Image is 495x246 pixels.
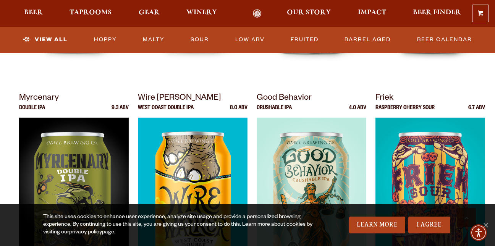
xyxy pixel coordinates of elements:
a: Odell Home [243,9,271,18]
a: Gear [134,9,165,18]
p: Raspberry Cherry Sour [375,105,435,118]
a: Winery [181,9,222,18]
p: Good Behavior [257,92,366,105]
p: West Coast Double IPA [138,105,194,118]
p: Myrcenary [19,92,129,105]
p: Crushable IPA [257,105,292,118]
a: Sour [188,31,212,49]
span: Taprooms [70,10,112,16]
a: privacy policy [69,230,102,236]
span: Impact [358,10,386,16]
a: Malty [140,31,168,49]
p: Double IPA [19,105,45,118]
a: Low ABV [232,31,268,49]
p: 4.0 ABV [349,105,366,118]
a: View All [20,31,71,49]
a: Hoppy [91,31,120,49]
div: Accessibility Menu [470,224,487,241]
p: 8.0 ABV [230,105,247,118]
a: Our Story [282,9,336,18]
a: Beer Calendar [414,31,475,49]
div: This site uses cookies to enhance user experience, analyze site usage and provide a personalized ... [43,214,317,236]
p: 6.7 ABV [468,105,485,118]
p: Friek [375,92,485,105]
p: 9.3 ABV [112,105,129,118]
a: Beer Finder [408,9,466,18]
span: Our Story [287,10,331,16]
span: Winery [186,10,217,16]
a: Beer [19,9,48,18]
span: Beer [24,10,43,16]
a: Barrel Aged [341,31,394,49]
a: Fruited [288,31,322,49]
span: Beer Finder [413,10,461,16]
a: I Agree [408,217,450,233]
a: Learn More [349,217,405,233]
span: Gear [139,10,160,16]
p: Wire [PERSON_NAME] [138,92,247,105]
a: Taprooms [65,9,116,18]
a: Impact [353,9,391,18]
